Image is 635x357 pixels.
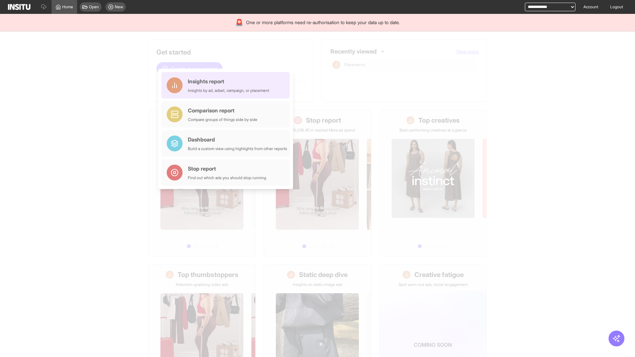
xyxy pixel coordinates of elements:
span: New [115,4,123,10]
div: Stop report [188,165,266,173]
div: Dashboard [188,136,287,143]
div: Build a custom view using highlights from other reports [188,146,287,151]
span: One or more platforms need re-authorisation to keep your data up to date. [246,19,400,26]
div: Compare groups of things side by side [188,117,257,122]
div: Find out which ads you should stop running [188,175,266,180]
img: Logo [8,4,30,10]
div: Comparison report [188,106,257,114]
span: Home [62,4,73,10]
div: Insights report [188,77,269,85]
div: Insights by ad, adset, campaign, or placement [188,88,269,93]
div: 🚨 [235,18,243,27]
span: Open [89,4,99,10]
